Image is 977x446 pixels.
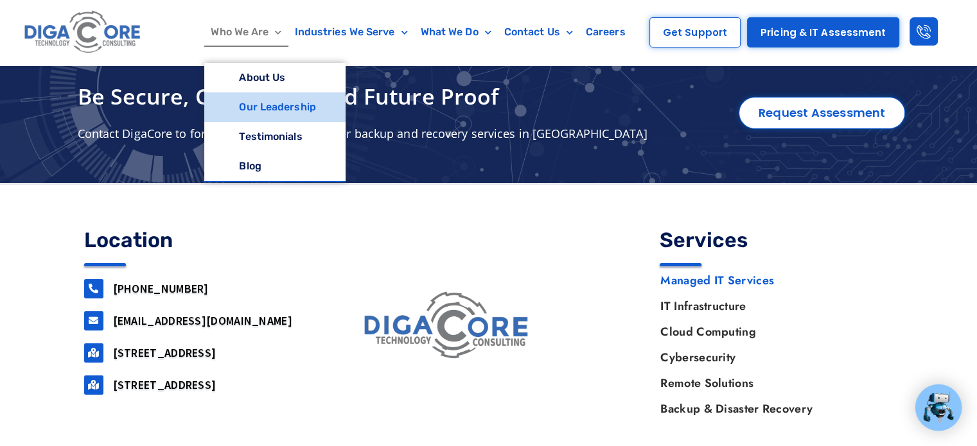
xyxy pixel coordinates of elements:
[204,151,345,181] a: Blog
[359,287,536,365] img: digacore logo
[196,17,640,47] nav: Menu
[647,319,893,345] a: Cloud Computing
[660,230,893,250] h4: Services
[84,230,318,250] h4: Location
[647,345,893,370] a: Cybersecurity
[647,293,893,319] a: IT Infrastructure
[663,28,727,37] span: Get Support
[288,17,414,47] a: Industries We Serve
[647,268,893,422] nav: Menu
[84,375,103,395] a: 2917 Penn Forest Blvd, Roanoke, VA 24018
[78,82,663,110] h2: Be secure, connected and future proof
[204,92,345,122] a: Our Leadership
[647,268,893,293] a: Managed IT Services
[204,63,345,92] a: About Us
[113,345,216,360] a: [STREET_ADDRESS]
[579,17,632,47] a: Careers
[647,396,893,422] a: Backup & Disaster Recovery
[78,123,663,144] p: Contact DigaCore to fortify your data with premier backup and recovery services in [GEOGRAPHIC_DATA]
[84,279,103,298] a: 732-646-5725
[649,17,741,47] a: Get Support
[414,17,498,47] a: What We Do
[113,313,292,328] a: [EMAIL_ADDRESS][DOMAIN_NAME]
[647,370,893,396] a: Remote Solutions
[84,343,103,363] a: 160 airport road, Suite 201, Lakewood, NJ, 08701
[739,97,906,129] a: Request Assessment
[204,63,345,182] ul: Who We Are
[204,17,288,47] a: Who We Are
[761,28,886,37] span: Pricing & IT Assessment
[113,377,216,392] a: [STREET_ADDRESS]
[204,122,345,151] a: Testimonials
[747,17,899,47] a: Pricing & IT Assessment
[84,311,103,330] a: support@digacore.com
[113,281,209,296] a: [PHONE_NUMBER]
[498,17,579,47] a: Contact Us
[21,6,145,58] img: Digacore logo 1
